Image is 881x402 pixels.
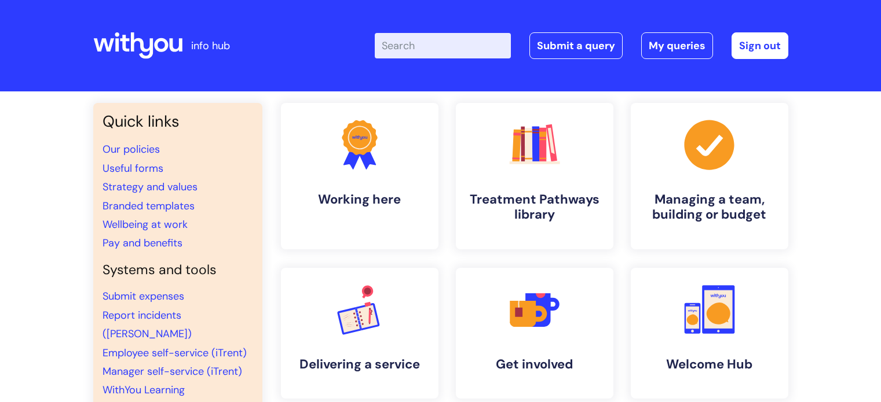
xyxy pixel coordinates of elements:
a: Strategy and values [103,180,198,194]
a: My queries [641,32,713,59]
a: Employee self-service (iTrent) [103,346,247,360]
input: Search [375,33,511,58]
a: Branded templates [103,199,195,213]
a: Welcome Hub [631,268,788,399]
h4: Get involved [465,357,604,372]
h4: Working here [290,192,429,207]
h4: Systems and tools [103,262,253,278]
h4: Treatment Pathways library [465,192,604,223]
a: Wellbeing at work [103,217,188,231]
a: WithYou Learning [103,383,185,397]
a: Pay and benefits [103,236,182,250]
a: Delivering a service [281,268,438,399]
a: Our policies [103,142,160,156]
a: Sign out [732,32,788,59]
h3: Quick links [103,112,253,131]
a: Manager self-service (iTrent) [103,364,242,378]
a: Report incidents ([PERSON_NAME]) [103,308,192,341]
a: Treatment Pathways library [456,103,613,249]
p: info hub [191,36,230,55]
h4: Managing a team, building or budget [640,192,779,223]
a: Working here [281,103,438,249]
a: Managing a team, building or budget [631,103,788,249]
h4: Welcome Hub [640,357,779,372]
a: Submit expenses [103,289,184,303]
h4: Delivering a service [290,357,429,372]
div: | - [375,32,788,59]
a: Useful forms [103,161,163,175]
a: Get involved [456,268,613,399]
a: Submit a query [529,32,623,59]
